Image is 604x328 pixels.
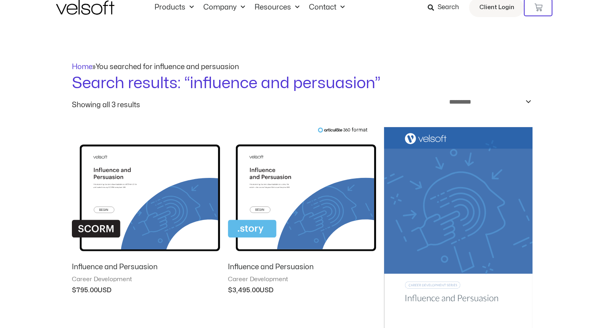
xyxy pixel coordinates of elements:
[228,287,232,293] span: $
[72,64,239,70] span: »
[150,3,349,12] nav: Menu
[228,262,376,272] h2: Influence and Persuasion
[437,2,459,13] span: Search
[96,64,239,70] span: You searched for influence and persuasion
[72,127,220,256] img: Influence and Persuasion
[427,1,464,14] a: Search
[304,3,349,12] a: ContactMenu Toggle
[72,287,76,293] span: $
[228,287,260,293] bdi: 3,495.00
[150,3,199,12] a: ProductsMenu Toggle
[72,64,93,70] a: Home
[72,262,220,272] h2: Influence and Persuasion
[199,3,250,12] a: CompanyMenu Toggle
[228,127,376,256] img: Influence and Persuasion
[444,95,532,110] select: Shop order
[228,262,376,275] a: Influence and Persuasion
[250,3,304,12] a: ResourcesMenu Toggle
[72,72,533,95] h1: Search results: “influence and persuasion”
[72,262,220,275] a: Influence and Persuasion
[72,287,98,293] bdi: 795.00
[72,102,140,109] p: Showing all 3 results
[479,2,514,13] span: Client Login
[72,276,220,284] span: Career Development
[228,276,376,284] span: Career Development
